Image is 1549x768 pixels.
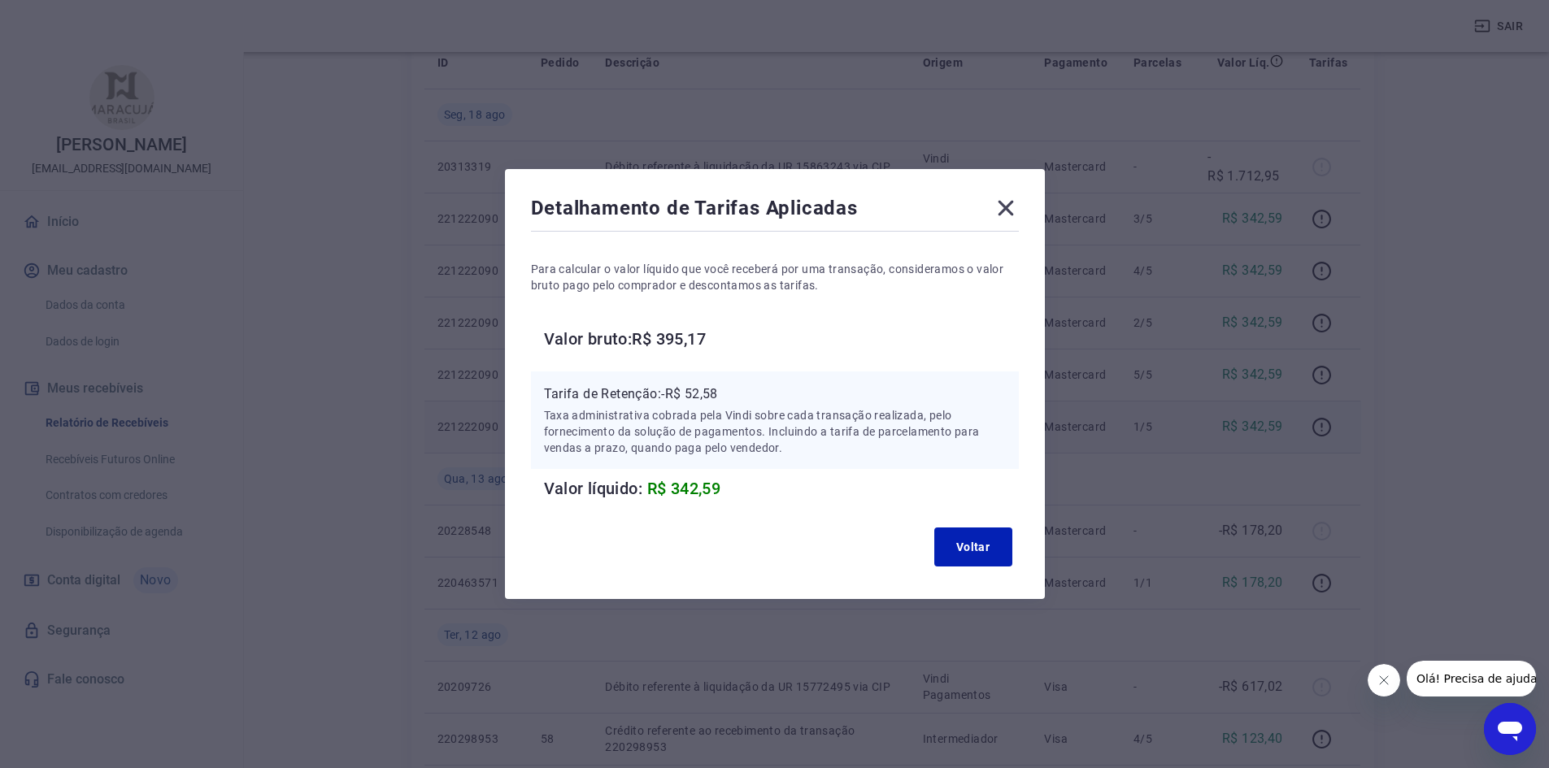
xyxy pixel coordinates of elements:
p: Tarifa de Retenção: -R$ 52,58 [544,384,1006,404]
iframe: Fechar mensagem [1368,664,1400,696]
span: R$ 342,59 [647,479,721,498]
iframe: Botão para abrir a janela de mensagens [1484,703,1536,755]
iframe: Mensagem da empresa [1407,661,1536,696]
p: Para calcular o valor líquido que você receberá por uma transação, consideramos o valor bruto pag... [531,261,1019,293]
button: Voltar [934,527,1012,566]
div: Detalhamento de Tarifas Aplicadas [531,195,1019,228]
span: Olá! Precisa de ajuda? [10,11,137,24]
h6: Valor bruto: R$ 395,17 [544,326,1019,352]
p: Taxa administrativa cobrada pela Vindi sobre cada transação realizada, pelo fornecimento da soluç... [544,407,1006,456]
h6: Valor líquido: [544,475,1019,501]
